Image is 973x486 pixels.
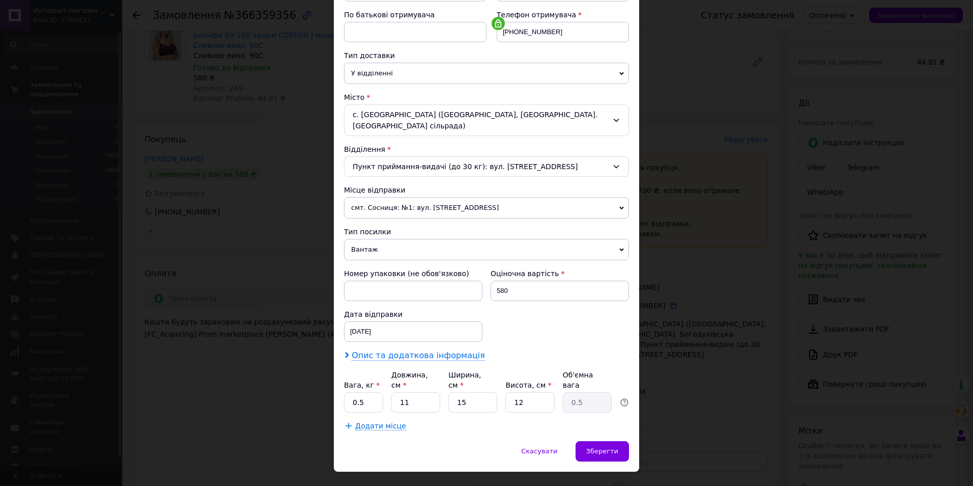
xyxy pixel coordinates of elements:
[352,350,485,361] span: Опис та додаткова інформація
[344,104,629,136] div: с. [GEOGRAPHIC_DATA] ([GEOGRAPHIC_DATA], [GEOGRAPHIC_DATA]. [GEOGRAPHIC_DATA] сільрада)
[344,381,380,389] label: Вага, кг
[344,186,406,194] span: Місце відправки
[344,268,482,279] div: Номер упаковки (не обов'язково)
[521,447,557,455] span: Скасувати
[344,239,629,260] span: Вантаж
[355,422,406,430] span: Додати місце
[344,92,629,102] div: Місто
[563,370,612,390] div: Об'ємна вага
[586,447,618,455] span: Зберегти
[344,11,435,19] span: По батькові отримувача
[344,197,629,219] span: смт. Сосниця: №1: вул. [STREET_ADDRESS]
[448,371,481,389] label: Ширина, см
[344,309,482,319] div: Дата відправки
[344,63,629,84] span: У відділенні
[391,371,428,389] label: Довжина, см
[505,381,551,389] label: Висота, см
[344,156,629,177] div: Пункт приймання-видачі (до 30 кг): вул. [STREET_ADDRESS]
[344,144,629,154] div: Відділення
[344,228,391,236] span: Тип посилки
[497,11,576,19] span: Телефон отримувача
[491,268,629,279] div: Оціночна вартість
[497,22,629,42] input: +380
[344,51,395,60] span: Тип доставки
